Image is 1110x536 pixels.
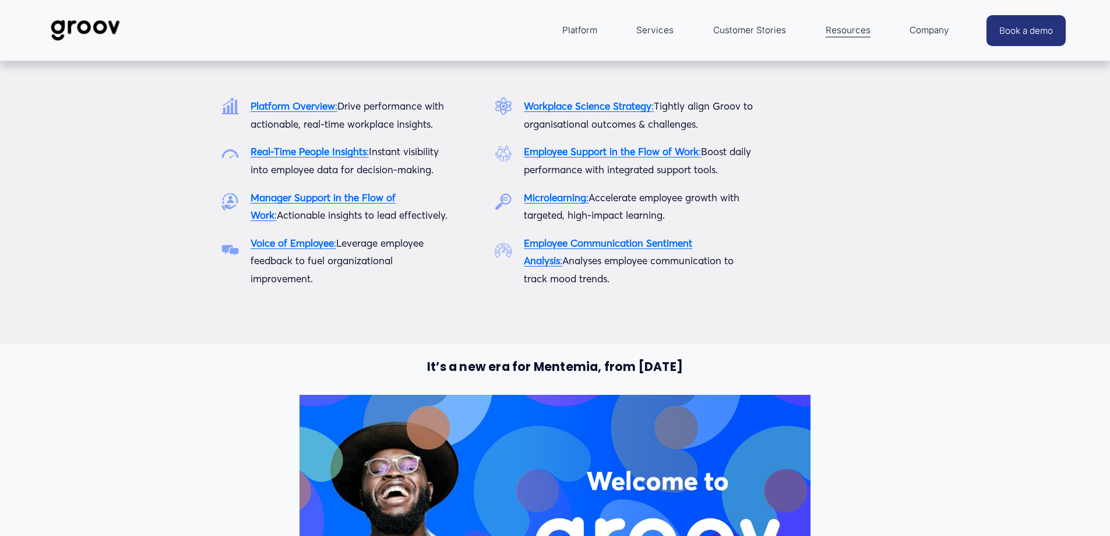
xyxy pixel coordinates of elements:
strong: Employee Support in the Flow of Work [524,145,699,157]
strong: Microlearning [524,191,586,204]
a: Manager Support in the Flow of Work: [251,191,396,222]
a: Microlearning: [524,191,589,204]
strong: Platform Overview [251,100,335,112]
a: Services [630,16,679,44]
a: Book a demo [986,15,1066,46]
a: Employee Communication Sentiment Analysis: [524,237,692,267]
strong: Voice of Employee [251,237,334,249]
a: folder dropdown [904,16,955,44]
strong: Real-Time People Insights [251,145,367,157]
strong: Employee Communication Sentiment Analysis [524,237,692,267]
span: Company [910,22,949,38]
a: Employee Support in the Flow of Work: [524,145,701,157]
strong: Manager Support in the Flow of Work [251,191,396,222]
span: Resources [826,22,871,38]
p: Instant visibility into employee data for decision-making. [251,143,449,178]
p: Analyses employee communication to track mood trends. [524,234,757,288]
a: folder dropdown [820,16,876,44]
p: Tightly align Groov to organisational outcomes & challenges. [524,97,757,133]
a: Voice of Employee: [251,237,336,249]
span: Platform [562,22,597,38]
p: Accelerate employee growth with targeted, high-impact learning. [524,189,757,225]
a: Customer Stories [707,16,792,44]
a: Real-Time People Insights: [251,145,369,157]
p: Boost daily performance with integrated support tools. [524,143,757,178]
a: Platform Overview: [251,100,337,112]
p: Drive performance with actionable, real-time workplace insights. [251,97,449,133]
p: Leverage employee feedback to fuel organizational improvement. [251,234,449,288]
strong: Workplace Science Strategy [524,100,651,112]
img: Groov | Workplace Science Platform | Unlock Performance | Drive Results [44,11,126,50]
a: Workplace Science Strategy: [524,100,654,112]
a: folder dropdown [556,16,603,44]
p: Actionable insights to lead effectively. [251,189,449,225]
